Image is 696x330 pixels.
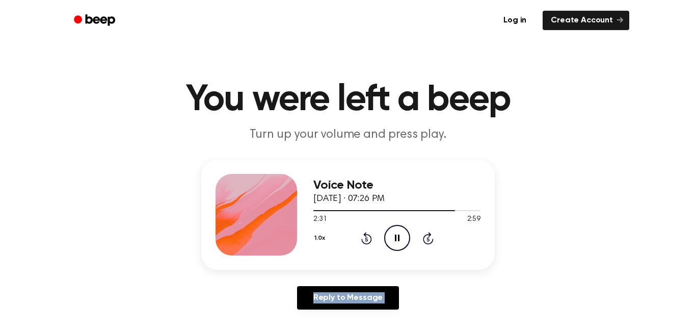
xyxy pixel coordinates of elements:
span: 2:31 [313,214,327,225]
a: Create Account [543,11,629,30]
a: Reply to Message [297,286,399,310]
p: Turn up your volume and press play. [152,126,544,143]
a: Beep [67,11,124,31]
h3: Voice Note [313,179,480,192]
a: Log in [493,9,537,32]
span: [DATE] · 07:26 PM [313,194,385,204]
span: 2:59 [467,214,480,225]
h1: You were left a beep [87,82,609,118]
button: 1.0x [313,230,329,247]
